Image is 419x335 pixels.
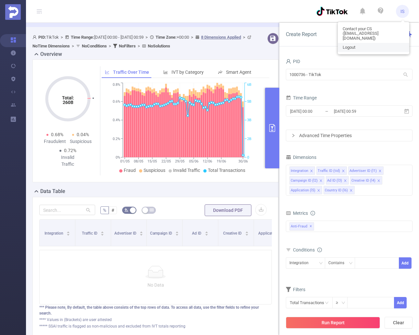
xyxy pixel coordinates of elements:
button: Run Report [286,317,380,329]
span: > [144,35,150,40]
span: Integration [44,231,64,236]
tspan: 29/05 [175,159,184,163]
i: icon: caret-up [67,230,70,232]
i: icon: caret-up [205,230,208,232]
tspan: 2B [247,137,251,141]
span: Logout [343,45,355,50]
b: No Filters [119,44,136,48]
li: Country ID (l6) [324,186,355,194]
div: ***** SSAI traffic is flagged as non-malicious and excluded from IVT totals reporting [39,323,272,329]
li: Ad ID (l3) [326,176,349,185]
span: 0.68% [51,132,63,137]
span: Suspicious [144,168,165,173]
i: icon: down [319,261,323,266]
span: Create Report [286,31,317,37]
span: Invalid Traffic [173,168,200,173]
li: Creative ID (l4) [350,176,382,185]
span: Conditions [293,247,322,252]
span: > [70,44,76,48]
i: icon: table [150,208,154,212]
i: icon: right [291,134,295,137]
p: No Data [45,281,266,289]
input: Start date [289,107,342,116]
span: IVT by Category [171,70,204,75]
li: Advertiser ID (l1) [348,166,384,175]
li: Campaign ID (l2) [289,176,324,185]
b: No Conditions [82,44,107,48]
span: Creative ID [223,231,243,236]
i: icon: bar-chart [163,70,168,74]
span: > [189,35,195,40]
i: icon: caret-down [67,233,70,235]
div: Advertiser ID (l1) [349,167,377,175]
div: Sort [100,230,104,234]
div: *** Please note, By default, the table above consists of the top rows of data. To access all data... [39,304,272,316]
span: % [103,208,106,213]
i: icon: bg-colors [124,208,128,212]
span: 0.04% [77,132,89,137]
div: Traffic ID (tid) [318,167,340,175]
div: Sort [205,230,209,234]
span: PID [286,59,300,64]
tspan: 0% [116,155,120,160]
img: Protected Media [5,4,21,20]
i: icon: close [378,169,382,173]
span: TikTok [DATE] 00:00 - [DATE] 00:59 +00:00 [32,35,253,48]
div: Integration [291,167,308,175]
input: End date [333,107,386,116]
i: icon: close [349,189,353,193]
span: Smart Agent [226,70,251,75]
i: icon: close [344,179,347,183]
tspan: 0.6% [113,99,120,104]
span: Campaign ID [150,231,173,236]
i: icon: user [32,35,38,39]
button: Clear [385,317,413,329]
div: Integration [289,258,313,268]
i: icon: caret-down [175,233,179,235]
tspan: 6B [247,83,251,87]
i: icon: caret-up [101,230,104,232]
span: ✕ [310,223,312,230]
span: > [59,35,65,40]
span: > [107,44,113,48]
i: icon: close [317,189,320,193]
tspan: 3B [247,118,251,122]
span: Traffic ID [82,231,98,236]
i: icon: down [341,301,345,305]
tspan: 0 [247,155,249,160]
tspan: 260B [62,100,73,105]
div: Campaign ID (l2) [291,176,318,185]
div: Suspicious [68,138,94,145]
div: Ad ID (l3) [327,176,342,185]
i: icon: close [342,169,345,173]
div: Creative ID (l4) [351,176,375,185]
span: Dimensions [286,155,316,160]
span: IS [400,5,404,18]
span: # [111,208,114,213]
tspan: 22/05 [161,159,171,163]
span: Anti-Fraud [289,222,314,231]
span: Ad ID [192,231,202,236]
span: Traffic Over Time [113,70,149,75]
h2: Overview [40,50,62,58]
tspan: 15/05 [147,159,157,163]
li: Application (l5) [289,186,322,194]
div: Invalid Traffic [55,154,81,168]
span: Fraud [124,168,136,173]
span: Metrics [286,211,308,216]
tspan: 01/05 [120,159,130,163]
b: Time Range: [71,35,94,40]
i: icon: caret-up [245,230,248,232]
tspan: 5B [247,99,251,104]
tspan: 08/05 [134,159,143,163]
i: icon: close [319,179,323,183]
i: icon: close [377,179,380,183]
div: **** Values in (Brackets) are user attested [39,317,272,323]
button: Download PDF [205,204,251,216]
div: Application (l5) [291,186,315,195]
b: No Time Dimensions [32,44,70,48]
span: > [136,44,142,48]
div: Fraudulent [42,138,68,145]
tspan: 0.8% [113,83,120,87]
a: Logout [338,43,409,52]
